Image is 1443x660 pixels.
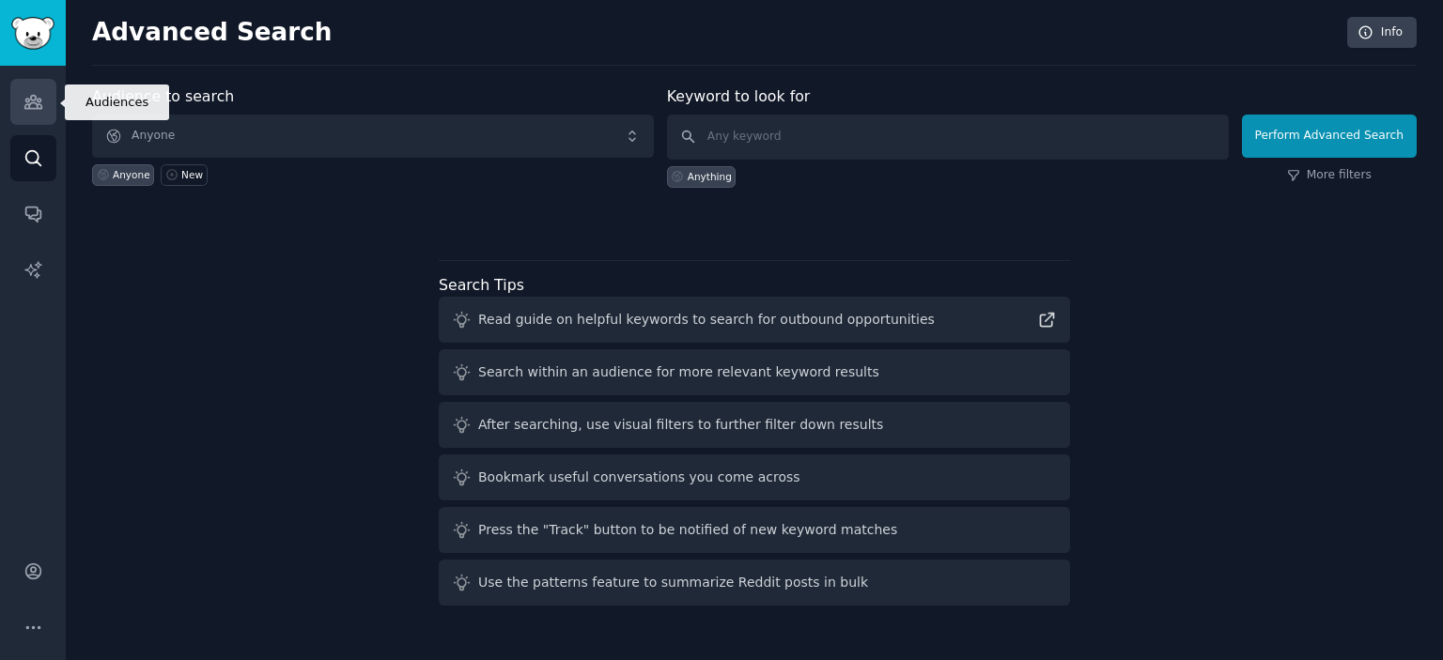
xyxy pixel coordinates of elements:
div: After searching, use visual filters to further filter down results [478,415,883,435]
button: Perform Advanced Search [1242,115,1417,158]
div: Bookmark useful conversations you come across [478,468,800,487]
div: Search within an audience for more relevant keyword results [478,362,879,382]
input: Any keyword [667,115,1229,160]
h2: Advanced Search [92,18,1337,48]
label: Keyword to look for [667,87,811,105]
a: Info [1347,17,1417,49]
div: New [181,168,203,181]
button: Anyone [92,115,654,158]
a: More filters [1287,167,1372,184]
div: Use the patterns feature to summarize Reddit posts in bulk [478,573,868,592]
img: GummySearch logo [11,17,54,50]
a: New [161,164,207,186]
label: Search Tips [439,276,524,294]
div: Anyone [113,168,150,181]
label: Audience to search [92,87,234,105]
div: Press the "Track" button to be notified of new keyword matches [478,520,897,540]
div: Anything [688,170,732,183]
div: Read guide on helpful keywords to search for outbound opportunities [478,310,935,330]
